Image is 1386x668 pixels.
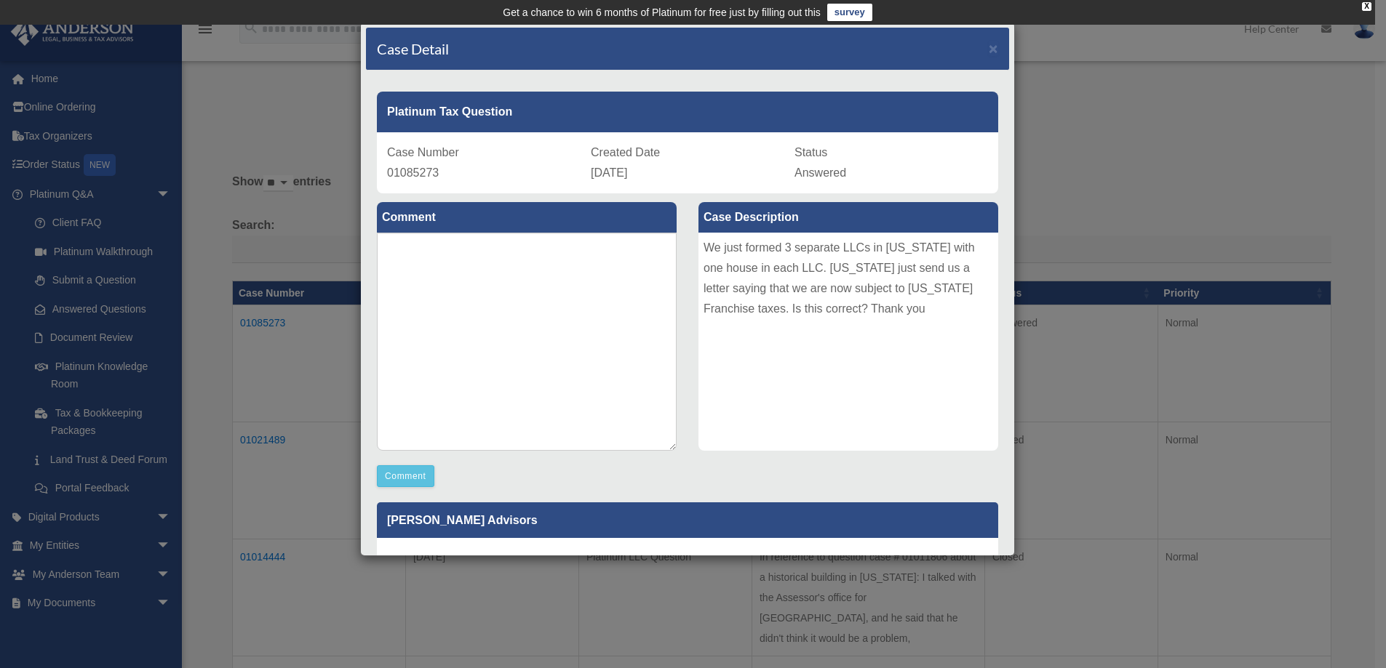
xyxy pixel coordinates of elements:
[591,166,627,179] span: [DATE]
[827,4,872,21] a: survey
[989,41,998,56] button: Close
[1362,2,1371,11] div: close
[377,39,449,59] h4: Case Detail
[377,202,677,233] label: Comment
[794,166,846,179] span: Answered
[377,465,434,487] button: Comment
[698,202,998,233] label: Case Description
[698,233,998,451] div: We just formed 3 separate LLCs in [US_STATE] with one house in each LLC. [US_STATE] just send us ...
[377,502,998,538] p: [PERSON_NAME] Advisors
[387,146,459,158] span: Case Number
[794,146,827,158] span: Status
[503,4,821,21] div: Get a chance to win 6 months of Platinum for free just by filling out this
[387,166,439,179] span: 01085273
[377,92,998,132] div: Platinum Tax Question
[591,146,660,158] span: Created Date
[989,40,998,57] span: ×
[387,553,481,564] small: [DATE]
[387,553,450,564] b: Update date :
